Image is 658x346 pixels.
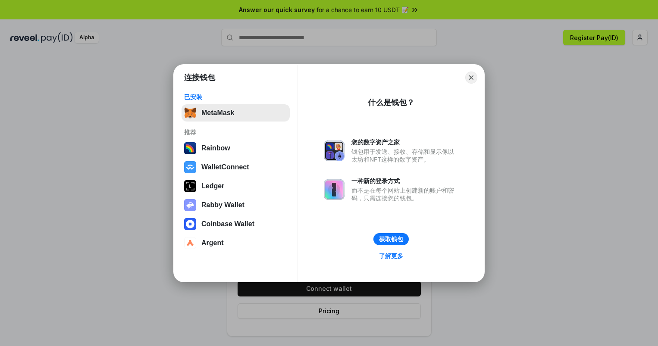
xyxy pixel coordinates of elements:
div: 什么是钱包？ [368,97,414,108]
button: Close [465,72,477,84]
div: 推荐 [184,128,287,136]
div: 了解更多 [379,252,403,260]
img: svg+xml,%3Csvg%20xmlns%3D%22http%3A%2F%2Fwww.w3.org%2F2000%2Fsvg%22%20fill%3D%22none%22%20viewBox... [184,199,196,211]
div: Ledger [201,182,224,190]
h1: 连接钱包 [184,72,215,83]
img: svg+xml,%3Csvg%20width%3D%2228%22%20height%3D%2228%22%20viewBox%3D%220%200%2028%2028%22%20fill%3D... [184,237,196,249]
div: 您的数字资产之家 [351,138,458,146]
button: Rabby Wallet [182,196,290,214]
div: 而不是在每个网站上创建新的账户和密码，只需连接您的钱包。 [351,187,458,202]
img: svg+xml,%3Csvg%20width%3D%2228%22%20height%3D%2228%22%20viewBox%3D%220%200%2028%2028%22%20fill%3D... [184,161,196,173]
button: 获取钱包 [373,233,409,245]
button: Argent [182,234,290,252]
img: svg+xml,%3Csvg%20xmlns%3D%22http%3A%2F%2Fwww.w3.org%2F2000%2Fsvg%22%20fill%3D%22none%22%20viewBox... [324,140,345,161]
div: MetaMask [201,109,234,117]
div: Argent [201,239,224,247]
img: svg+xml,%3Csvg%20fill%3D%22none%22%20height%3D%2233%22%20viewBox%3D%220%200%2035%2033%22%20width%... [184,107,196,119]
button: Ledger [182,178,290,195]
div: WalletConnect [201,163,249,171]
img: svg+xml,%3Csvg%20width%3D%2228%22%20height%3D%2228%22%20viewBox%3D%220%200%2028%2028%22%20fill%3D... [184,218,196,230]
div: 一种新的登录方式 [351,177,458,185]
img: svg+xml,%3Csvg%20xmlns%3D%22http%3A%2F%2Fwww.w3.org%2F2000%2Fsvg%22%20fill%3D%22none%22%20viewBox... [324,179,345,200]
button: MetaMask [182,104,290,122]
img: svg+xml,%3Csvg%20width%3D%22120%22%20height%3D%22120%22%20viewBox%3D%220%200%20120%20120%22%20fil... [184,142,196,154]
div: 钱包用于发送、接收、存储和显示像以太坊和NFT这样的数字资产。 [351,148,458,163]
div: Rainbow [201,144,230,152]
img: svg+xml,%3Csvg%20xmlns%3D%22http%3A%2F%2Fwww.w3.org%2F2000%2Fsvg%22%20width%3D%2228%22%20height%3... [184,180,196,192]
button: Rainbow [182,140,290,157]
div: Coinbase Wallet [201,220,254,228]
div: Rabby Wallet [201,201,244,209]
button: WalletConnect [182,159,290,176]
div: 获取钱包 [379,235,403,243]
div: 已安装 [184,93,287,101]
a: 了解更多 [374,250,408,262]
button: Coinbase Wallet [182,215,290,233]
